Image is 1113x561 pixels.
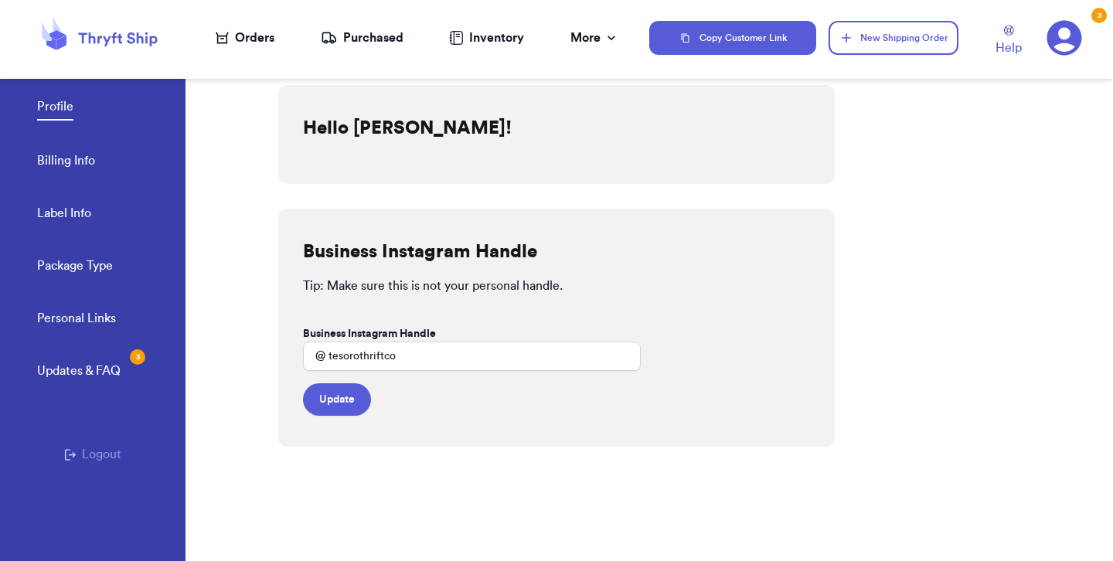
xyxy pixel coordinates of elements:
[1091,8,1107,23] div: 3
[303,277,810,295] p: Tip: Make sure this is not your personal handle.
[37,362,121,380] div: Updates & FAQ
[570,29,619,47] div: More
[37,204,91,226] a: Label Info
[37,309,116,331] a: Personal Links
[216,29,274,47] a: Orders
[996,25,1022,57] a: Help
[64,445,121,464] button: Logout
[303,342,325,371] div: @
[130,349,145,365] div: 3
[303,326,436,342] label: Business Instagram Handle
[829,21,958,55] button: New Shipping Order
[321,29,403,47] a: Purchased
[996,39,1022,57] span: Help
[37,97,73,121] a: Profile
[37,362,121,383] a: Updates & FAQ3
[37,257,113,278] a: Package Type
[37,151,95,173] a: Billing Info
[649,21,816,55] button: Copy Customer Link
[303,383,371,416] button: Update
[303,240,537,264] h2: Business Instagram Handle
[449,29,524,47] a: Inventory
[303,116,512,141] h2: Hello [PERSON_NAME]!
[1047,20,1082,56] a: 3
